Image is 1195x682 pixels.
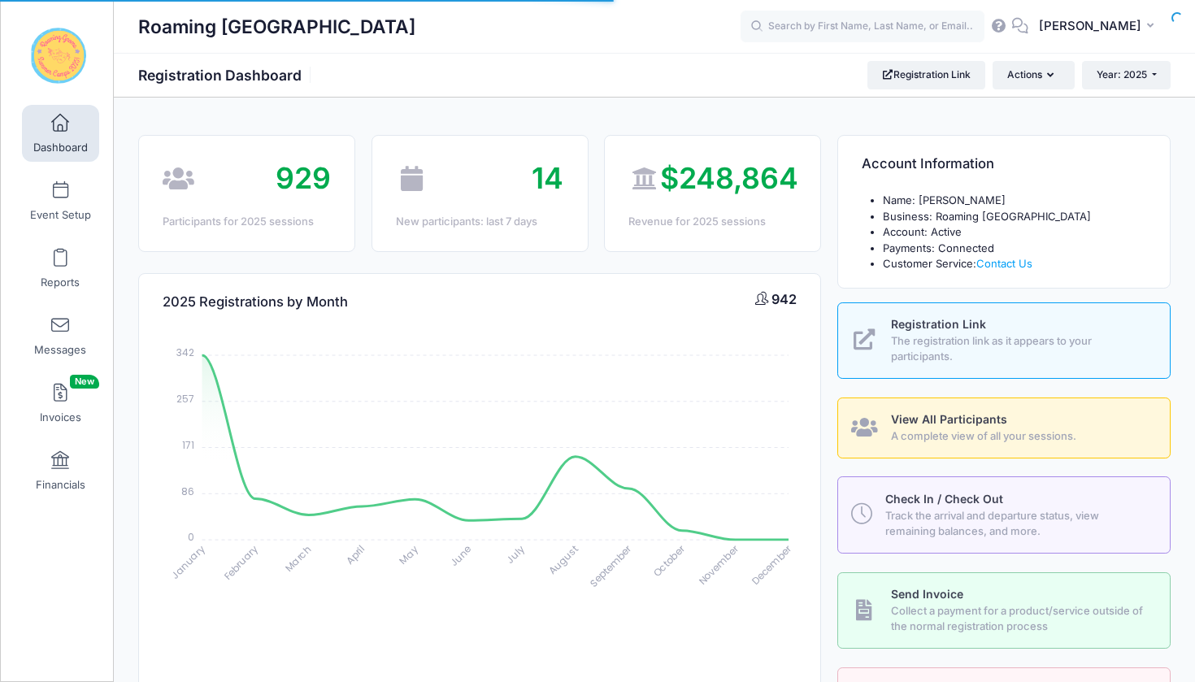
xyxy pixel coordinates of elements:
a: Event Setup [22,172,99,229]
tspan: January [168,542,208,582]
span: 929 [276,160,331,196]
tspan: December [749,541,795,588]
input: Search by First Name, Last Name, or Email... [741,11,984,43]
h1: Roaming [GEOGRAPHIC_DATA] [138,8,415,46]
a: Check In / Check Out Track the arrival and departure status, view remaining balances, and more. [837,476,1171,553]
a: View All Participants A complete view of all your sessions. [837,397,1171,458]
li: Account: Active [883,224,1146,241]
li: Name: [PERSON_NAME] [883,193,1146,209]
span: New [70,375,99,389]
tspan: June [447,542,474,569]
tspan: 86 [181,484,194,497]
tspan: 0 [188,530,194,544]
span: Invoices [40,411,81,424]
li: Business: Roaming [GEOGRAPHIC_DATA] [883,209,1146,225]
span: Reports [41,276,80,289]
a: Messages [22,307,99,364]
div: Revenue for 2025 sessions [628,214,797,230]
span: Track the arrival and departure status, view remaining balances, and more. [885,508,1151,540]
li: Customer Service: [883,256,1146,272]
tspan: September [587,541,635,589]
span: Financials [36,478,85,492]
span: $248,864 [660,160,798,196]
tspan: March [282,542,315,575]
a: Registration Link [867,61,985,89]
tspan: October [650,541,689,580]
button: [PERSON_NAME] [1028,8,1171,46]
a: Roaming Gnome Theatre [1,17,115,94]
h1: Registration Dashboard [138,67,315,84]
span: Dashboard [33,141,88,154]
button: Actions [993,61,1074,89]
span: Year: 2025 [1097,68,1147,80]
a: Registration Link The registration link as it appears to your participants. [837,302,1171,379]
tspan: April [343,542,367,567]
span: 14 [532,160,563,196]
span: The registration link as it appears to your participants. [891,333,1152,365]
div: New participants: last 7 days [396,214,564,230]
span: Collect a payment for a product/service outside of the normal registration process [891,603,1152,635]
tspan: May [397,542,421,567]
a: Reports [22,240,99,297]
tspan: November [696,541,742,588]
span: View All Participants [891,412,1007,426]
span: A complete view of all your sessions. [891,428,1152,445]
a: Financials [22,442,99,499]
a: Contact Us [976,257,1032,270]
div: Participants for 2025 sessions [163,214,331,230]
a: Dashboard [22,105,99,162]
span: Check In / Check Out [885,492,1003,506]
tspan: July [503,542,528,567]
button: Year: 2025 [1082,61,1171,89]
tspan: 257 [176,392,194,406]
h4: Account Information [862,141,994,188]
span: Event Setup [30,208,91,222]
tspan: February [221,542,261,582]
span: Messages [34,343,86,357]
tspan: 171 [182,438,194,452]
span: Registration Link [891,317,986,331]
h4: 2025 Registrations by Month [163,279,348,325]
li: Payments: Connected [883,241,1146,257]
a: InvoicesNew [22,375,99,432]
img: Roaming Gnome Theatre [28,25,89,86]
a: Send Invoice Collect a payment for a product/service outside of the normal registration process [837,572,1171,649]
span: 942 [771,291,797,307]
tspan: 342 [176,345,194,359]
tspan: August [546,542,581,577]
span: [PERSON_NAME] [1039,17,1141,35]
span: Send Invoice [891,587,963,601]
